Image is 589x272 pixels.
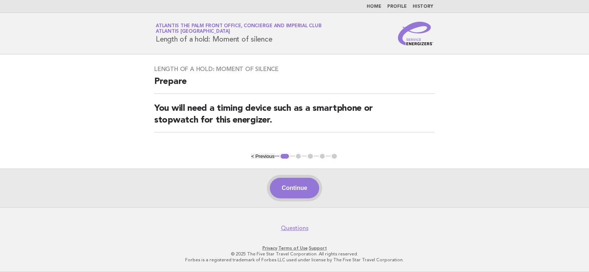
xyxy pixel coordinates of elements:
[367,4,381,9] a: Home
[251,153,274,159] button: < Previous
[281,225,308,232] a: Questions
[278,245,308,251] a: Terms of Use
[69,251,520,257] p: © 2025 The Five Star Travel Corporation. All rights reserved.
[398,22,433,45] img: Service Energizers
[154,66,435,73] h3: Length of a hold: Moment of silence
[69,245,520,251] p: · ·
[309,245,327,251] a: Support
[387,4,407,9] a: Profile
[69,257,520,263] p: Forbes is a registered trademark of Forbes LLC used under license by The Five Star Travel Corpora...
[156,24,321,34] a: Atlantis The Palm Front Office, Concierge and Imperial ClubAtlantis [GEOGRAPHIC_DATA]
[154,76,435,94] h2: Prepare
[262,245,277,251] a: Privacy
[154,103,435,133] h2: You will need a timing device such as a smartphone or stopwatch for this energizer.
[156,24,321,43] h1: Length of a hold: Moment of silence
[413,4,433,9] a: History
[270,178,319,198] button: Continue
[156,29,230,34] span: Atlantis [GEOGRAPHIC_DATA]
[279,153,290,160] button: 1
